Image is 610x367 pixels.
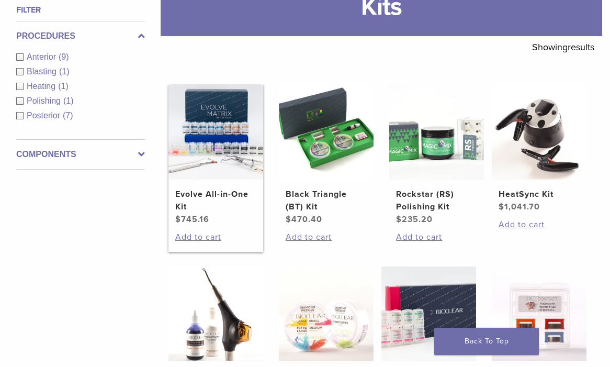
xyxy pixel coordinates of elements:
img: Diamond Wedge Kits [279,266,374,361]
span: (9) [59,52,69,61]
a: Black Triangle (BT) KitBlack Triangle (BT) Kit $470.40 [279,84,374,225]
bdi: 235.20 [396,214,433,225]
span: Heating [27,82,58,91]
h4: Filter [16,4,145,16]
a: Add to cart: “HeatSync Kit” [499,218,579,231]
label: Components [16,148,145,161]
img: Rockstar (RS) Polishing Kit [389,84,484,179]
span: Blasting [27,67,59,76]
img: Blaster Kit [168,266,263,361]
img: Black Triangle (BT) Kit [279,84,374,179]
img: TruContact Kit [492,266,586,361]
a: Add to cart: “Evolve All-in-One Kit” [175,231,256,243]
span: $ [175,214,181,225]
a: Add to cart: “Black Triangle (BT) Kit” [286,231,366,243]
bdi: 1,041.70 [499,202,540,212]
span: Polishing [27,96,63,105]
span: $ [396,214,402,225]
span: (7) [63,111,73,120]
p: Showing results [532,36,594,58]
span: Anterior [27,52,59,61]
a: Back To Top [434,328,539,355]
span: Posterior [27,111,63,120]
a: Rockstar (RS) Polishing KitRockstar (RS) Polishing Kit $235.20 [389,84,484,225]
a: Add to cart: “Rockstar (RS) Polishing Kit” [396,231,477,243]
span: $ [286,214,291,225]
bdi: 470.40 [286,214,322,225]
h2: Evolve All-in-One Kit [175,188,256,213]
a: HeatSync KitHeatSync Kit $1,041.70 [492,84,586,213]
span: $ [499,202,504,212]
span: (1) [59,67,70,76]
label: Procedures [16,30,145,42]
h2: HeatSync Kit [499,188,579,201]
h2: Rockstar (RS) Polishing Kit [396,188,477,213]
img: Evolve All-in-One Kit [168,84,263,179]
img: Complete HD Anterior Kit [381,266,476,361]
bdi: 745.16 [175,214,209,225]
span: (1) [63,96,74,105]
span: (1) [58,82,69,91]
h2: Black Triangle (BT) Kit [286,188,366,213]
a: Evolve All-in-One KitEvolve All-in-One Kit $745.16 [168,84,263,225]
img: HeatSync Kit [492,84,586,179]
